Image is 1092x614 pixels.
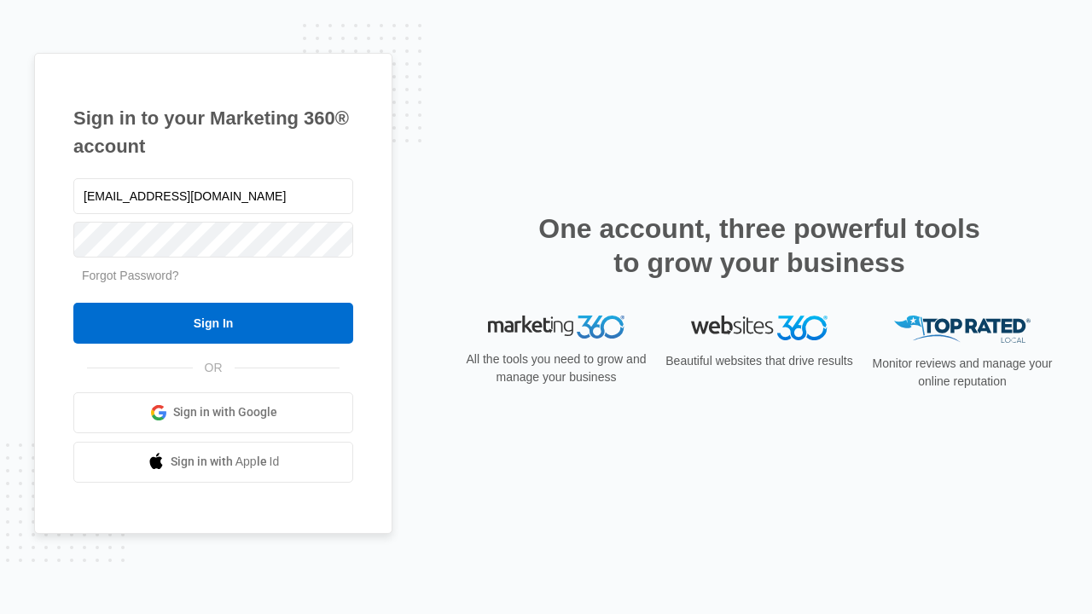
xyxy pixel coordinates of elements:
[73,442,353,483] a: Sign in with Apple Id
[533,211,985,280] h2: One account, three powerful tools to grow your business
[461,350,652,386] p: All the tools you need to grow and manage your business
[73,392,353,433] a: Sign in with Google
[82,269,179,282] a: Forgot Password?
[73,104,353,160] h1: Sign in to your Marketing 360® account
[867,355,1058,391] p: Monitor reviews and manage your online reputation
[488,316,624,339] img: Marketing 360
[73,303,353,344] input: Sign In
[664,352,855,370] p: Beautiful websites that drive results
[173,403,277,421] span: Sign in with Google
[894,316,1031,344] img: Top Rated Local
[691,316,828,340] img: Websites 360
[171,453,280,471] span: Sign in with Apple Id
[73,178,353,214] input: Email
[193,359,235,377] span: OR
